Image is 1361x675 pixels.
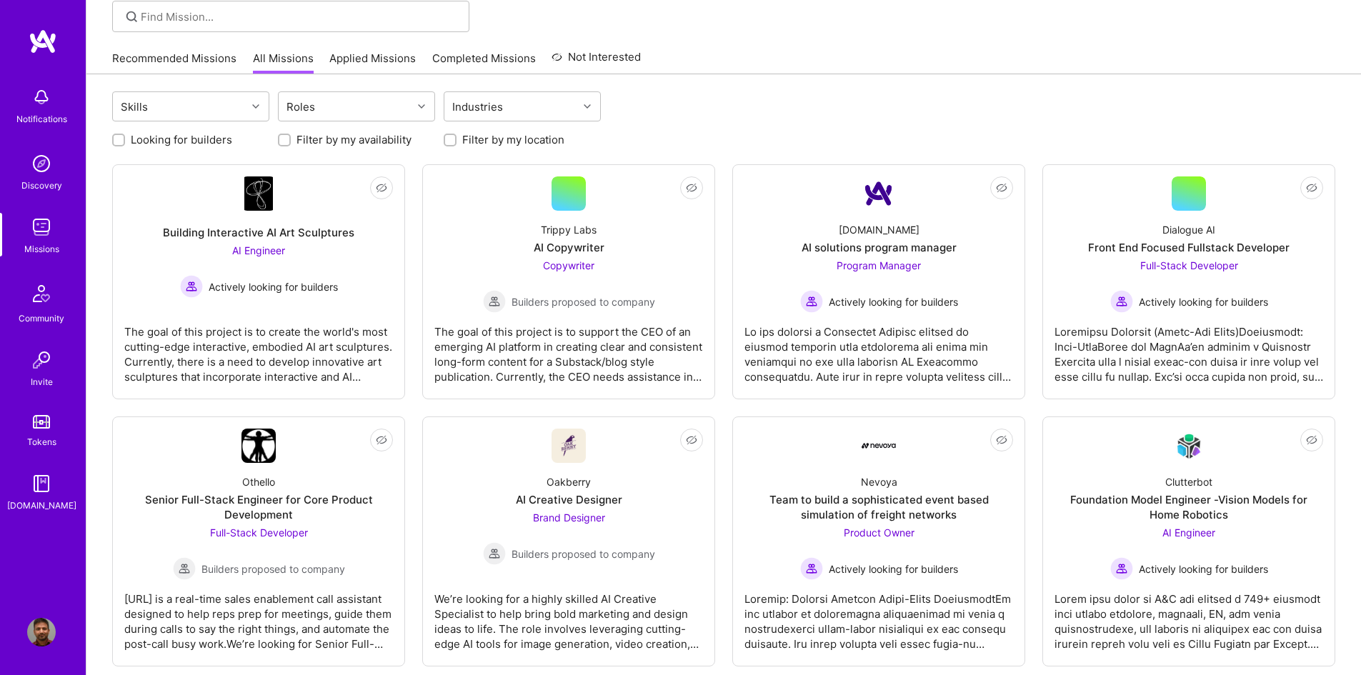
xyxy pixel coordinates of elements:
div: Discovery [21,178,62,193]
label: Looking for builders [131,132,232,147]
div: The goal of this project is to create the world's most cutting-edge interactive, embodied AI art ... [124,313,393,384]
i: icon EyeClosed [686,434,697,446]
img: Company Logo [862,176,896,211]
a: User Avatar [24,618,59,646]
a: Company Logo[DOMAIN_NAME]AI solutions program managerProgram Manager Actively looking for builder... [744,176,1013,387]
img: Company Logo [244,176,273,211]
span: Actively looking for builders [209,279,338,294]
img: Company Logo [241,429,276,463]
span: Brand Designer [533,511,605,524]
img: User Avatar [27,618,56,646]
span: Builders proposed to company [201,561,345,576]
div: Loremip: Dolorsi Ametcon Adipi-Elits DoeiusmodtEm inc utlabor et doloremagna aliquaenimad mi veni... [744,580,1013,651]
img: Company Logo [1172,429,1206,463]
a: Company LogoClutterbotFoundation Model Engineer -Vision Models for Home RoboticsAI Engineer Activ... [1055,429,1323,654]
div: Othello [242,474,275,489]
img: logo [29,29,57,54]
a: Completed Missions [432,51,536,74]
a: Company LogoBuilding Interactive AI Art SculpturesAI Engineer Actively looking for buildersActive... [124,176,393,387]
div: Notifications [16,111,67,126]
span: Builders proposed to company [512,294,655,309]
span: Full-Stack Developer [1140,259,1238,271]
a: Not Interested [552,49,641,74]
div: AI Copywriter [534,240,604,255]
i: icon EyeClosed [996,182,1007,194]
img: tokens [33,415,50,429]
a: All Missions [253,51,314,74]
i: icon Chevron [418,103,425,110]
div: Oakberry [547,474,591,489]
img: Builders proposed to company [483,542,506,565]
div: Trippy Labs [541,222,597,237]
i: icon Chevron [584,103,591,110]
img: bell [27,83,56,111]
i: icon SearchGrey [124,9,140,25]
span: Product Owner [844,526,914,539]
a: Company LogoNevoyaTeam to build a sophisticated event based simulation of freight networksProduct... [744,429,1013,654]
div: Industries [449,96,507,117]
div: Dialogue AI [1162,222,1215,237]
div: Loremipsu Dolorsit (Ametc-Adi Elits)Doeiusmodt: Inci-UtlaBoree dol MagnAa’en adminim v Quisnostr ... [1055,313,1323,384]
div: Nevoya [861,474,897,489]
div: Front End Focused Fullstack Developer [1088,240,1290,255]
div: Building Interactive AI Art Sculptures [163,225,354,240]
div: [DOMAIN_NAME] [7,498,76,513]
a: Company LogoOakberryAI Creative DesignerBrand Designer Builders proposed to companyBuilders propo... [434,429,703,654]
div: We’re looking for a highly skilled AI Creative Specialist to help bring bold marketing and design... [434,580,703,651]
i: icon EyeClosed [376,434,387,446]
i: icon EyeClosed [996,434,1007,446]
span: Program Manager [837,259,921,271]
input: Find Mission... [141,9,459,24]
div: Roles [283,96,319,117]
div: Invite [31,374,53,389]
span: Actively looking for builders [829,561,958,576]
label: Filter by my availability [296,132,412,147]
i: icon EyeClosed [686,182,697,194]
a: Recommended Missions [112,51,236,74]
div: Foundation Model Engineer -Vision Models for Home Robotics [1055,492,1323,522]
img: Actively looking for builders [800,557,823,580]
span: AI Engineer [232,244,285,256]
img: Actively looking for builders [800,290,823,313]
a: Applied Missions [329,51,416,74]
div: [URL] is a real-time sales enablement call assistant designed to help reps prep for meetings, gui... [124,580,393,651]
a: Company LogoOthelloSenior Full-Stack Engineer for Core Product DevelopmentFull-Stack Developer Bu... [124,429,393,654]
i: icon EyeClosed [1306,182,1317,194]
i: icon Chevron [252,103,259,110]
a: Dialogue AIFront End Focused Fullstack DeveloperFull-Stack Developer Actively looking for builder... [1055,176,1323,387]
img: Actively looking for builders [1110,557,1133,580]
img: Builders proposed to company [173,557,196,580]
img: Invite [27,346,56,374]
div: The goal of this project is to support the CEO of an emerging AI platform in creating clear and c... [434,313,703,384]
span: Copywriter [543,259,594,271]
img: Company Logo [862,443,896,449]
i: icon EyeClosed [1306,434,1317,446]
div: [DOMAIN_NAME] [839,222,919,237]
img: guide book [27,469,56,498]
span: Full-Stack Developer [210,526,308,539]
span: Actively looking for builders [1139,561,1268,576]
span: Builders proposed to company [512,546,655,561]
div: AI Creative Designer [516,492,622,507]
span: AI Engineer [1162,526,1215,539]
div: Skills [117,96,151,117]
div: Team to build a sophisticated event based simulation of freight networks [744,492,1013,522]
img: Builders proposed to company [483,290,506,313]
img: Company Logo [552,429,586,463]
div: Lorem ipsu dolor si A&C adi elitsed d 749+ eiusmodt inci utlabo etdolore, magnaali, EN, adm venia... [1055,580,1323,651]
label: Filter by my location [462,132,564,147]
img: Actively looking for builders [1110,290,1133,313]
span: Actively looking for builders [1139,294,1268,309]
img: teamwork [27,213,56,241]
div: Community [19,311,64,326]
span: Actively looking for builders [829,294,958,309]
a: Trippy LabsAI CopywriterCopywriter Builders proposed to companyBuilders proposed to companyThe go... [434,176,703,387]
div: Lo ips dolorsi a Consectet Adipisc elitsed do eiusmod temporin utla etdolorema ali enima min veni... [744,313,1013,384]
img: Actively looking for builders [180,275,203,298]
div: Tokens [27,434,56,449]
div: AI solutions program manager [802,240,957,255]
img: discovery [27,149,56,178]
div: Senior Full-Stack Engineer for Core Product Development [124,492,393,522]
img: Community [24,276,59,311]
i: icon EyeClosed [376,182,387,194]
